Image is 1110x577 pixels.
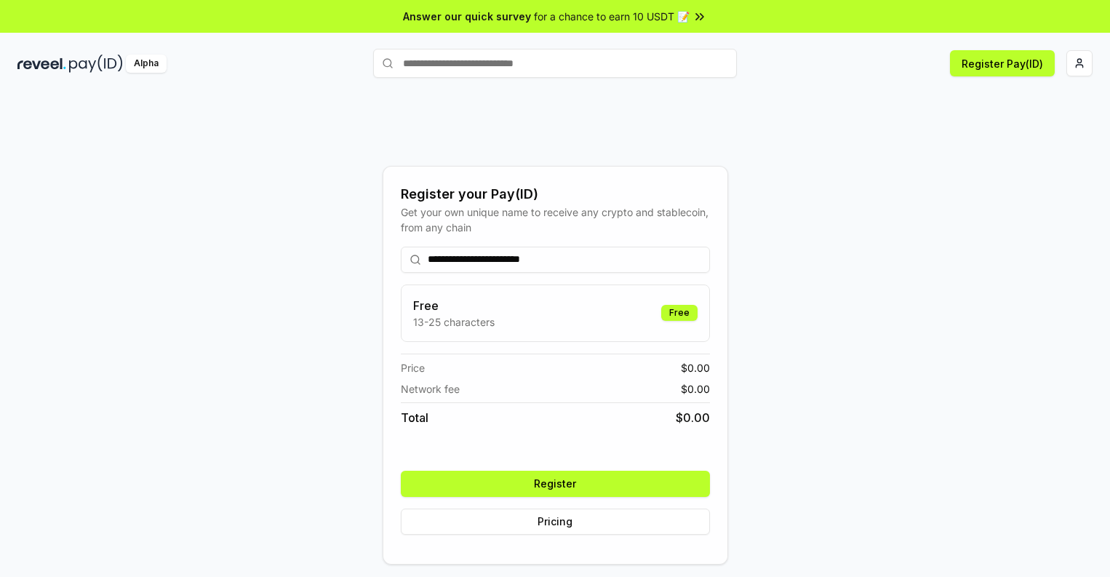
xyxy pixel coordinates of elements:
[413,314,495,330] p: 13-25 characters
[401,360,425,375] span: Price
[534,9,690,24] span: for a chance to earn 10 USDT 📝
[401,381,460,397] span: Network fee
[950,50,1055,76] button: Register Pay(ID)
[676,409,710,426] span: $ 0.00
[401,204,710,235] div: Get your own unique name to receive any crypto and stablecoin, from any chain
[403,9,531,24] span: Answer our quick survey
[401,509,710,535] button: Pricing
[17,55,66,73] img: reveel_dark
[401,409,428,426] span: Total
[681,360,710,375] span: $ 0.00
[401,471,710,497] button: Register
[126,55,167,73] div: Alpha
[401,184,710,204] div: Register your Pay(ID)
[661,305,698,321] div: Free
[69,55,123,73] img: pay_id
[413,297,495,314] h3: Free
[681,381,710,397] span: $ 0.00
